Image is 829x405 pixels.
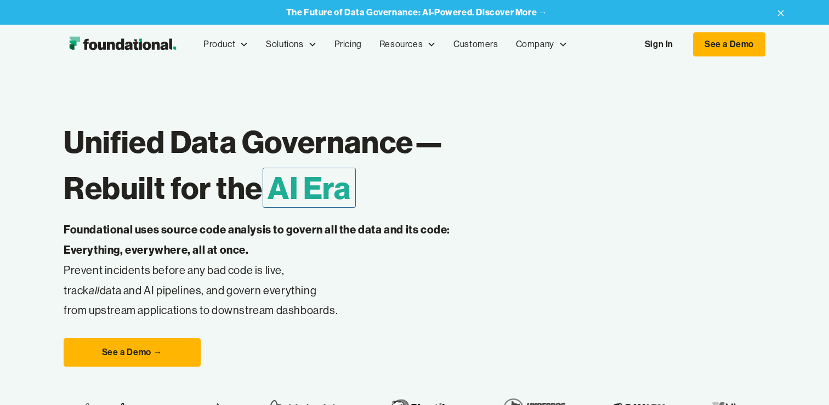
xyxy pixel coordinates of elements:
div: Company [507,26,576,62]
h1: Unified Data Governance— Rebuilt for the [64,119,531,211]
div: Resources [379,37,423,52]
span: AI Era [263,168,356,208]
div: Product [203,37,235,52]
iframe: Chat Widget [774,352,829,405]
a: Customers [445,26,507,62]
a: The Future of Data Governance: AI-Powered. Discover More → [286,7,548,18]
p: Prevent incidents before any bad code is live, track data and AI pipelines, and govern everything... [64,220,485,321]
div: Product [195,26,257,62]
a: Sign In [634,33,684,56]
div: Resources [371,26,445,62]
a: See a Demo [693,32,765,56]
a: home [64,33,181,55]
div: Solutions [257,26,325,62]
em: all [89,283,100,297]
div: Company [516,37,554,52]
div: Solutions [266,37,303,52]
a: Pricing [326,26,371,62]
img: Foundational Logo [64,33,181,55]
a: See a Demo → [64,338,201,367]
strong: Foundational uses source code analysis to govern all the data and its code: Everything, everywher... [64,223,450,256]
